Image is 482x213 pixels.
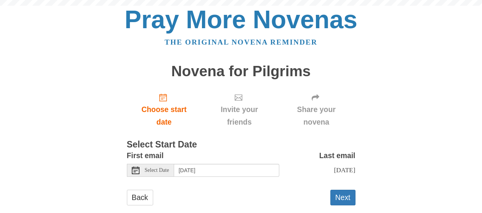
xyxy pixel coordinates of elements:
[125,5,357,34] a: Pray More Novenas
[330,190,355,205] button: Next
[165,38,317,46] a: The original novena reminder
[285,103,348,128] span: Share your novena
[209,103,269,128] span: Invite your friends
[135,103,194,128] span: Choose start date
[127,63,355,80] h1: Novena for Pilgrims
[201,87,277,132] div: Click "Next" to confirm your start date first.
[127,87,202,132] a: Choose start date
[127,140,355,150] h3: Select Start Date
[334,166,355,174] span: [DATE]
[277,87,355,132] div: Click "Next" to confirm your start date first.
[145,168,169,173] span: Select Date
[127,149,164,162] label: First email
[319,149,355,162] label: Last email
[127,190,153,205] a: Back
